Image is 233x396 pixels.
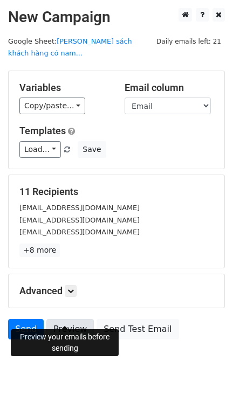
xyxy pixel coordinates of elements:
a: +8 more [19,244,60,257]
h5: Email column [125,82,214,94]
a: Preview [46,319,94,339]
h5: Variables [19,82,108,94]
a: Templates [19,125,66,136]
small: [EMAIL_ADDRESS][DOMAIN_NAME] [19,216,140,224]
small: [EMAIL_ADDRESS][DOMAIN_NAME] [19,204,140,212]
iframe: Chat Widget [179,344,233,396]
a: Load... [19,141,61,158]
small: Google Sheet: [8,37,132,58]
a: Copy/paste... [19,98,85,114]
a: [PERSON_NAME] sách khách hàng có nam... [8,37,132,58]
small: [EMAIL_ADDRESS][DOMAIN_NAME] [19,228,140,236]
a: Daily emails left: 21 [153,37,225,45]
h5: 11 Recipients [19,186,214,198]
h2: New Campaign [8,8,225,26]
button: Save [78,141,106,158]
span: Daily emails left: 21 [153,36,225,47]
h5: Advanced [19,285,214,297]
div: Preview your emails before sending [11,329,119,356]
a: Send Test Email [97,319,179,339]
a: Send [8,319,44,339]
